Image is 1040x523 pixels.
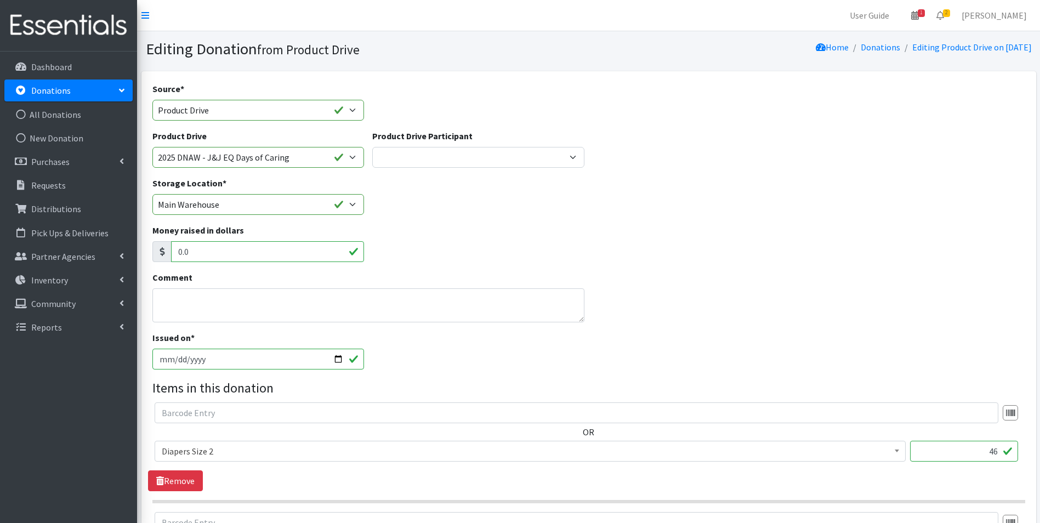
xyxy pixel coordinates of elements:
abbr: required [180,83,184,94]
label: Product Drive Participant [372,129,473,143]
a: Pick Ups & Deliveries [4,222,133,244]
p: Dashboard [31,61,72,72]
p: Purchases [31,156,70,167]
span: 2 [943,9,950,17]
p: Reports [31,322,62,333]
label: Issued on [152,331,195,344]
label: Source [152,82,184,95]
p: Community [31,298,76,309]
a: Requests [4,174,133,196]
abbr: required [191,332,195,343]
a: 1 [902,4,928,26]
a: Dashboard [4,56,133,78]
label: OR [583,425,594,439]
p: Distributions [31,203,81,214]
label: Money raised in dollars [152,224,244,237]
a: Donations [4,79,133,101]
label: Product Drive [152,129,207,143]
a: Distributions [4,198,133,220]
legend: Items in this donation [152,378,1025,398]
input: Barcode Entry [155,402,998,423]
a: New Donation [4,127,133,149]
label: Comment [152,271,192,284]
p: Donations [31,85,71,96]
small: from Product Drive [257,42,360,58]
p: Partner Agencies [31,251,95,262]
label: Storage Location [152,177,226,190]
a: 2 [928,4,953,26]
a: Purchases [4,151,133,173]
a: Partner Agencies [4,246,133,268]
a: Remove [148,470,203,491]
h1: Editing Donation [146,39,585,59]
a: User Guide [841,4,898,26]
a: Donations [861,42,900,53]
img: HumanEssentials [4,7,133,44]
a: Reports [4,316,133,338]
p: Inventory [31,275,68,286]
a: Editing Product Drive on [DATE] [912,42,1032,53]
span: Diapers Size 2 [155,441,906,462]
input: Quantity [910,441,1018,462]
a: Inventory [4,269,133,291]
a: Home [816,42,849,53]
a: Community [4,293,133,315]
p: Pick Ups & Deliveries [31,228,109,238]
abbr: required [223,178,226,189]
a: [PERSON_NAME] [953,4,1036,26]
span: Diapers Size 2 [162,444,899,459]
p: Requests [31,180,66,191]
a: All Donations [4,104,133,126]
span: 1 [918,9,925,17]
